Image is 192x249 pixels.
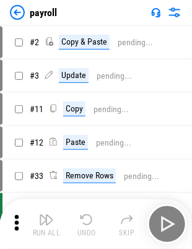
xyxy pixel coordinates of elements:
div: Paste [63,135,88,150]
div: Remove Rows [63,168,116,183]
div: pending... [124,172,159,181]
span: # 12 [30,138,43,147]
span: # 3 [30,71,39,81]
div: Copy [63,102,85,116]
div: pending... [96,138,131,147]
div: payroll [30,7,57,19]
img: Support [151,7,161,17]
div: Copy & Paste [59,35,110,50]
div: pending... [118,38,153,47]
div: Update [59,68,89,83]
img: Back [10,5,25,20]
span: # 11 [30,104,43,114]
div: pending... [97,71,132,81]
img: Settings menu [167,5,182,20]
span: # 2 [30,37,39,47]
div: pending... [94,105,129,114]
span: # 33 [30,171,43,181]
